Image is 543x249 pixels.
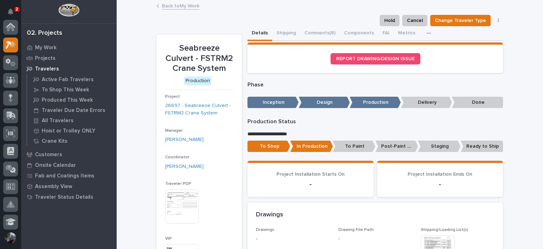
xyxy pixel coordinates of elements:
span: Traveler PDF [165,182,191,186]
a: Projects [21,53,117,63]
span: Manager [165,129,183,133]
a: 26697 - Seabreeze Culvert - FSTRM2 Crane System [165,102,233,117]
div: 02. Projects [27,29,62,37]
button: Metrics [394,26,420,41]
span: Project [165,95,180,99]
a: Crane Kits [27,136,117,146]
a: To Shop This Week [27,85,117,95]
button: Comments (8) [300,26,340,41]
a: Customers [21,149,117,160]
div: Production [184,77,211,85]
a: Hoist or Trolley ONLY [27,126,117,136]
span: Drawing File Path [338,228,374,232]
p: Assembly View [35,183,72,190]
a: Back toMy Work [162,1,199,10]
button: Cancel [402,15,427,26]
a: [PERSON_NAME] [165,163,204,170]
a: REPORT DRAWING/DESIGN ISSUE [331,53,420,64]
p: Production [350,97,401,108]
p: My Work [35,45,57,51]
a: Active Fab Travelers [27,74,117,84]
p: Staging [418,141,461,152]
p: - [386,180,495,188]
p: Customers [35,152,62,158]
a: Assembly View [21,181,117,192]
p: Traveler Due Date Errors [42,107,105,114]
span: Project Installation Starts On [276,172,345,177]
a: Travelers [21,63,117,74]
button: Notifications [3,4,18,19]
p: - [256,235,330,243]
p: Produced This Week [42,97,93,103]
p: All Travelers [42,118,74,124]
p: 2 [16,7,18,12]
p: Delivery [401,97,452,108]
button: FAI [378,26,394,41]
p: Done [452,97,503,108]
span: Project Installation Ends On [408,172,472,177]
a: All Travelers [27,115,117,125]
p: Hoist or Trolley ONLY [42,128,95,134]
p: Ready to Ship [461,141,503,152]
p: Traveler Status Details [35,194,93,200]
span: Change Traveler Type [435,16,486,25]
span: VIP [165,237,172,241]
button: Hold [380,15,399,26]
p: - [256,180,365,188]
p: - [338,235,340,243]
p: Phase [247,81,503,88]
button: Change Traveler Type [430,15,491,26]
p: Onsite Calendar [35,162,76,169]
p: Travelers [35,66,59,72]
button: Components [340,26,378,41]
p: Active Fab Travelers [42,77,94,83]
h2: Drawings [256,211,283,219]
p: To Shop [247,141,290,152]
p: Inception [247,97,299,108]
span: Drawings [256,228,274,232]
p: Design [299,97,350,108]
button: users-avatar [3,231,18,245]
p: Projects [35,55,56,62]
div: Notifications2 [9,9,18,20]
p: To Paint [333,141,375,152]
span: Shipping/Loading List(s) [421,228,468,232]
img: Workspace Logo [58,4,79,17]
span: REPORT DRAWING/DESIGN ISSUE [336,56,415,61]
button: Details [247,26,272,41]
a: Traveler Due Date Errors [27,105,117,115]
p: To Shop This Week [42,87,89,93]
a: Onsite Calendar [21,160,117,170]
p: Fab and Coatings Items [35,173,94,179]
a: Produced This Week [27,95,117,105]
span: Coordinator [165,155,189,159]
button: Shipping [272,26,300,41]
p: Production Status [247,118,503,125]
a: Traveler Status Details [21,192,117,202]
p: Seabreeze Culvert - FSTRM2 Crane System [165,43,233,74]
p: Post-Paint Assembly [375,141,418,152]
a: [PERSON_NAME] [165,136,204,143]
p: In Production [290,141,333,152]
span: Hold [384,16,395,25]
span: Cancel [407,16,423,25]
p: Crane Kits [42,138,68,145]
a: Fab and Coatings Items [21,170,117,181]
a: My Work [21,42,117,53]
